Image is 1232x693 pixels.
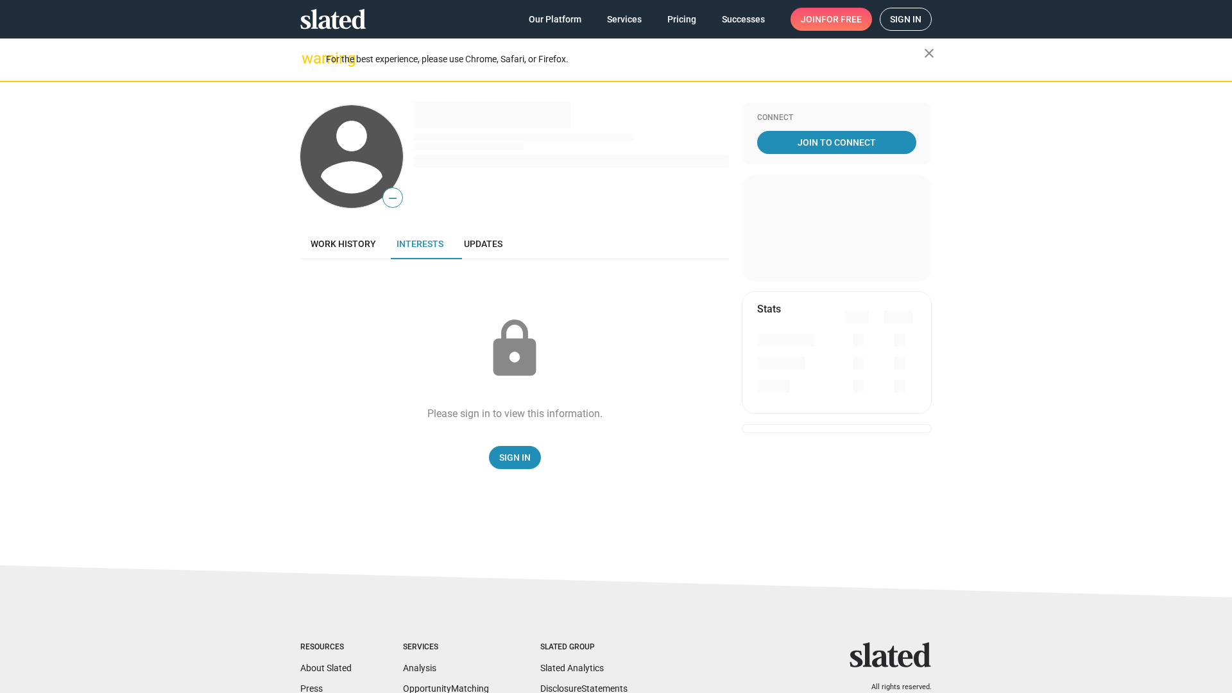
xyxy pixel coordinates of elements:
[464,239,502,249] span: Updates
[540,642,628,653] div: Slated Group
[397,239,443,249] span: Interests
[657,8,706,31] a: Pricing
[300,663,352,673] a: About Slated
[383,190,402,207] span: —
[326,51,924,68] div: For the best experience, please use Chrome, Safari, or Firefox.
[499,446,531,469] span: Sign In
[300,642,352,653] div: Resources
[791,8,872,31] a: Joinfor free
[386,228,454,259] a: Interests
[489,446,541,469] a: Sign In
[757,131,916,154] a: Join To Connect
[427,407,603,420] div: Please sign in to view this information.
[921,46,937,61] mat-icon: close
[801,8,862,31] span: Join
[760,131,914,154] span: Join To Connect
[880,8,932,31] a: Sign in
[597,8,652,31] a: Services
[890,8,921,30] span: Sign in
[529,8,581,31] span: Our Platform
[757,302,781,316] mat-card-title: Stats
[483,317,547,381] mat-icon: lock
[302,51,317,66] mat-icon: warning
[403,663,436,673] a: Analysis
[607,8,642,31] span: Services
[403,642,489,653] div: Services
[757,113,916,123] div: Connect
[311,239,376,249] span: Work history
[518,8,592,31] a: Our Platform
[722,8,765,31] span: Successes
[300,228,386,259] a: Work history
[454,228,513,259] a: Updates
[821,8,862,31] span: for free
[540,663,604,673] a: Slated Analytics
[712,8,775,31] a: Successes
[667,8,696,31] span: Pricing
